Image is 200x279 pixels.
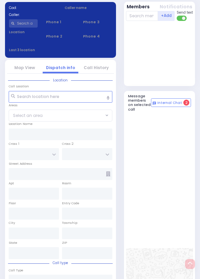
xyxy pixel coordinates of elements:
button: Internal Chat 2 [151,98,191,107]
span: Phone 3 [83,19,112,25]
label: Areas [9,103,18,108]
a: Map View [14,65,35,70]
label: Cross 2 [62,141,74,146]
a: Dispatch info [46,65,75,70]
span: Other building occupants [106,171,110,176]
label: Cross 1 [9,141,19,146]
label: Floor [9,201,16,206]
label: Last 3 location [9,47,60,52]
img: comment-alt.png [153,102,156,105]
label: Room [62,181,71,186]
label: Call Type [9,268,23,273]
label: Caller: [9,12,56,17]
label: ZIP [62,240,67,245]
span: 2 [183,100,189,106]
label: Call Location [9,84,29,89]
label: Street Address [9,161,32,166]
span: Phone 4 [83,34,112,39]
label: Township [62,221,77,225]
span: Call type [49,260,71,265]
span: Location [50,78,71,83]
a: Call History [84,65,109,70]
label: State [9,240,17,245]
label: Apt [9,181,14,186]
button: +Add [158,11,175,21]
label: City [9,221,15,225]
span: Select an area [13,113,43,119]
input: Search location here [9,91,112,103]
label: Caller name [65,5,112,10]
button: Members [127,3,150,10]
button: Notifications [160,3,192,10]
label: Entry Code [62,201,79,206]
label: Location Name [9,122,33,126]
span: Phone 1 [46,19,75,25]
label: Location [9,30,38,35]
label: Turn off text [177,15,187,22]
span: Internal Chat [157,101,182,105]
span: Send text [177,10,193,15]
h5: Message members on selected call [128,94,151,112]
input: Search a contact [9,19,38,28]
span: Phone 2 [46,34,75,39]
label: Cad: [9,5,56,10]
input: Search member [126,11,158,21]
